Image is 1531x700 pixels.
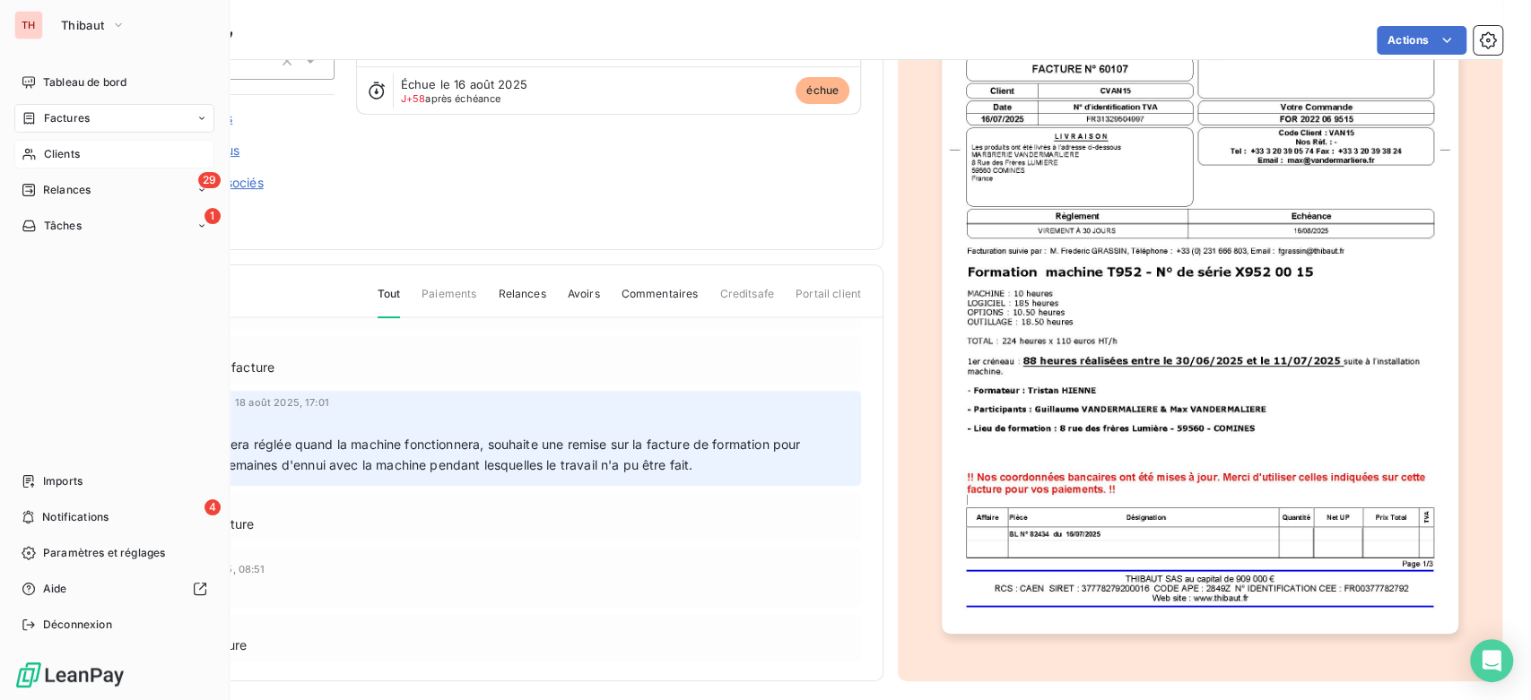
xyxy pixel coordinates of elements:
span: Imports [43,473,83,489]
span: Relances [43,182,91,198]
div: TH [14,11,43,39]
span: Tableau de bord [43,74,126,91]
span: Creditsafe [719,286,774,316]
span: Portail client [796,286,861,316]
span: J+58 [401,92,426,105]
span: Thibaut [61,18,104,32]
span: Clients [44,146,80,162]
span: Échue le 16 août 2025 [401,77,527,91]
span: Litige : la facture sera réglée quand la machine fonctionnera, souhaite une remise sur la facture... [119,436,804,472]
span: 4 [204,499,221,515]
span: 29 [198,172,221,188]
div: Open Intercom Messenger [1470,639,1513,682]
span: Déconnexion [43,617,112,633]
span: Notifications [42,509,109,525]
span: échue [796,77,849,104]
span: Tâches [44,218,82,234]
span: après échéance [401,93,501,104]
span: Relances [498,286,545,316]
span: Commentaires [622,286,699,316]
span: Paramètres et réglages [43,545,165,561]
button: Actions [1377,26,1466,55]
a: Aide [14,575,214,603]
span: Avoirs [568,286,600,316]
span: Tout [378,286,401,318]
span: Factures [44,110,90,126]
img: Logo LeanPay [14,661,126,689]
span: 18 août 2025, 17:01 [235,397,329,408]
span: Aide [43,581,67,597]
span: Paiements [422,286,476,316]
span: 1 [204,208,221,224]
